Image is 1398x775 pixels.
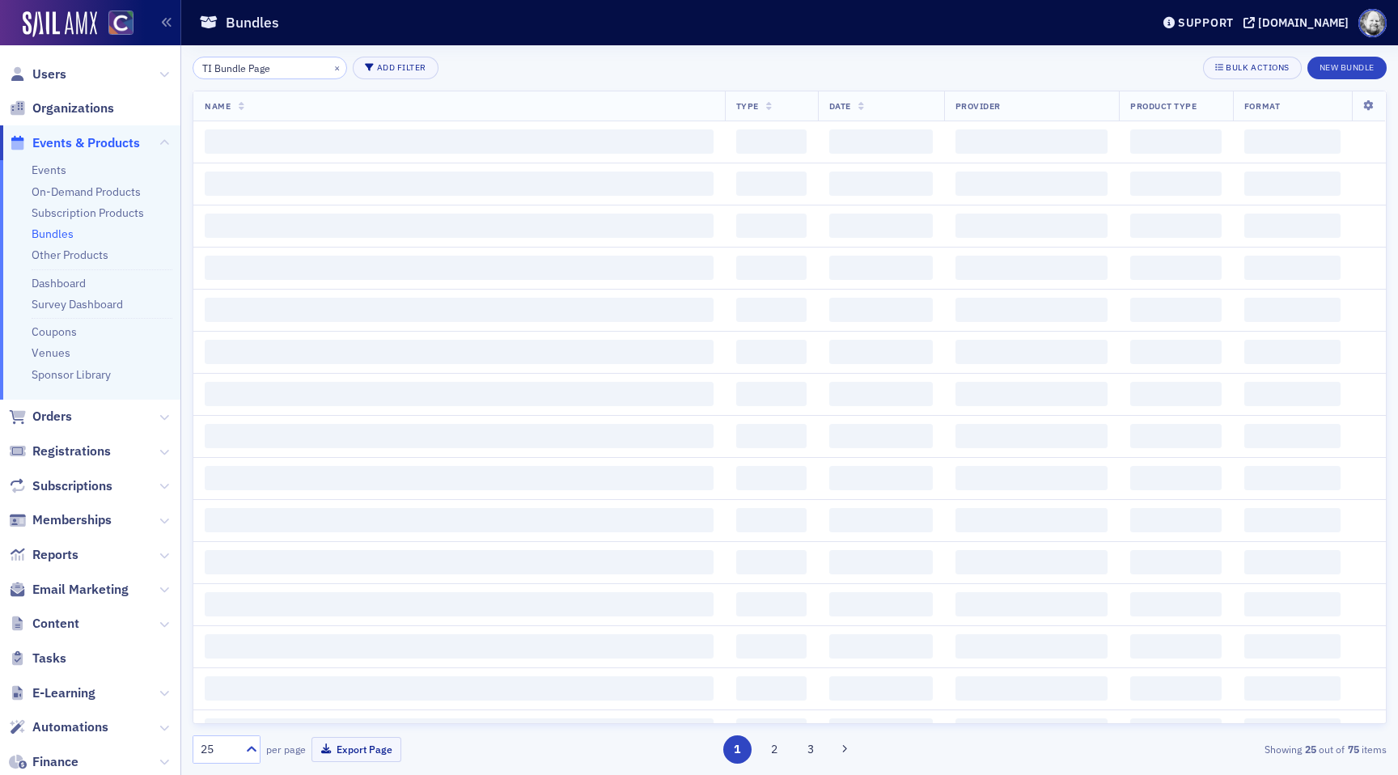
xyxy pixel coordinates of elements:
[1244,634,1341,659] span: ‌
[955,340,1108,364] span: ‌
[1358,9,1387,37] span: Profile
[829,718,933,743] span: ‌
[201,741,236,758] div: 25
[205,100,231,112] span: Name
[32,443,111,460] span: Registrations
[736,382,807,406] span: ‌
[1203,57,1301,79] button: Bulk Actions
[32,615,79,633] span: Content
[1130,718,1222,743] span: ‌
[32,684,95,702] span: E-Learning
[1244,550,1341,574] span: ‌
[32,184,141,199] a: On-Demand Products
[1130,172,1222,196] span: ‌
[736,340,807,364] span: ‌
[9,546,78,564] a: Reports
[1130,592,1222,616] span: ‌
[226,13,279,32] h1: Bundles
[205,508,714,532] span: ‌
[205,172,714,196] span: ‌
[1130,466,1222,490] span: ‌
[736,214,807,238] span: ‌
[205,592,714,616] span: ‌
[32,248,108,262] a: Other Products
[829,424,933,448] span: ‌
[1130,424,1222,448] span: ‌
[32,581,129,599] span: Email Marketing
[736,129,807,154] span: ‌
[955,634,1108,659] span: ‌
[1130,256,1222,280] span: ‌
[23,11,97,37] a: SailAMX
[955,550,1108,574] span: ‌
[1302,742,1319,756] strong: 25
[108,11,133,36] img: SailAMX
[32,227,74,241] a: Bundles
[1244,256,1341,280] span: ‌
[32,66,66,83] span: Users
[9,66,66,83] a: Users
[9,100,114,117] a: Organizations
[1130,634,1222,659] span: ‌
[1244,718,1341,743] span: ‌
[829,550,933,574] span: ‌
[32,205,144,220] a: Subscription Products
[1130,382,1222,406] span: ‌
[205,634,714,659] span: ‌
[1243,17,1354,28] button: [DOMAIN_NAME]
[32,276,86,290] a: Dashboard
[9,615,79,633] a: Content
[311,737,401,762] button: Export Page
[1307,57,1387,79] button: New Bundle
[1244,172,1341,196] span: ‌
[736,424,807,448] span: ‌
[797,735,825,764] button: 3
[723,735,752,764] button: 1
[829,592,933,616] span: ‌
[955,100,1001,112] span: Provider
[205,298,714,322] span: ‌
[32,753,78,771] span: Finance
[9,718,108,736] a: Automations
[32,100,114,117] span: Organizations
[955,424,1108,448] span: ‌
[829,214,933,238] span: ‌
[1244,340,1341,364] span: ‌
[736,100,759,112] span: Type
[1258,15,1349,30] div: [DOMAIN_NAME]
[205,718,714,743] span: ‌
[955,214,1108,238] span: ‌
[1130,676,1222,701] span: ‌
[1307,59,1387,74] a: New Bundle
[829,466,933,490] span: ‌
[9,134,140,152] a: Events & Products
[32,511,112,529] span: Memberships
[760,735,788,764] button: 2
[829,256,933,280] span: ‌
[955,466,1108,490] span: ‌
[205,382,714,406] span: ‌
[1244,382,1341,406] span: ‌
[32,650,66,667] span: Tasks
[829,172,933,196] span: ‌
[736,718,807,743] span: ‌
[1244,298,1341,322] span: ‌
[1244,466,1341,490] span: ‌
[32,718,108,736] span: Automations
[32,345,70,360] a: Venues
[829,340,933,364] span: ‌
[1130,550,1222,574] span: ‌
[32,134,140,152] span: Events & Products
[330,60,345,74] button: ×
[32,546,78,564] span: Reports
[32,163,66,177] a: Events
[205,340,714,364] span: ‌
[829,298,933,322] span: ‌
[829,129,933,154] span: ‌
[1244,214,1341,238] span: ‌
[955,256,1108,280] span: ‌
[266,742,306,756] label: per page
[9,684,95,702] a: E-Learning
[1178,15,1234,30] div: Support
[736,634,807,659] span: ‌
